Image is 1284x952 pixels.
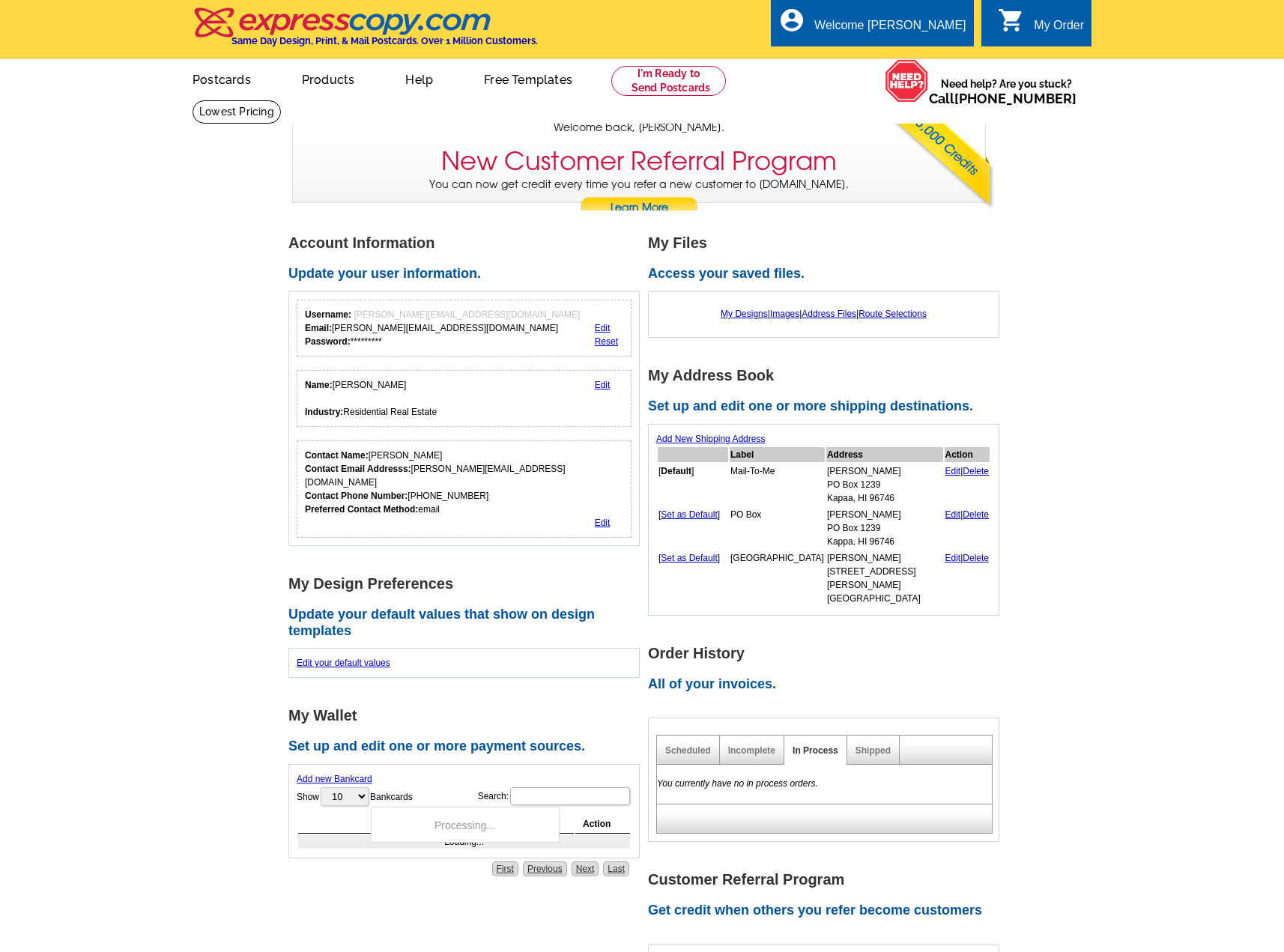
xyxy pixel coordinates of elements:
[305,450,369,461] strong: Contact Name:
[441,146,837,177] h3: New Customer Referral Program
[770,309,799,319] a: Images
[297,440,632,538] div: Who should we contact regarding order issues?
[278,61,379,96] a: Products
[954,91,1076,106] a: [PHONE_NUMBER]
[661,509,717,520] a: Set as Default
[305,336,351,347] strong: Password:
[721,309,768,319] a: My Designs
[305,504,418,515] strong: Preferred Contact Method:
[297,658,390,668] a: Edit your default values
[305,380,333,390] strong: Name:
[595,323,611,333] a: Edit
[288,739,648,755] h2: Set up and edit one or more payment sources.
[826,447,943,462] th: Address
[963,553,989,563] a: Delete
[354,309,580,320] span: [PERSON_NAME][EMAIL_ADDRESS][DOMAIN_NAME]
[554,120,724,136] span: Welcome back, [PERSON_NAME].
[856,745,891,756] a: Shipped
[603,861,629,876] a: Last
[305,491,408,501] strong: Contact Phone Number:
[371,807,560,843] div: Processing...
[945,551,990,606] td: |
[305,309,351,320] strong: Username:
[661,553,717,563] a: Set as Default
[288,266,648,282] h2: Update your user information.
[305,378,437,419] div: [PERSON_NAME] Residential Real Estate
[580,197,698,219] a: Learn More
[297,300,632,357] div: Your login information.
[298,835,630,849] td: Loading...
[945,464,990,506] td: |
[730,447,825,462] th: Label
[945,509,961,520] a: Edit
[656,300,991,328] div: | | |
[648,266,1008,282] h2: Access your saved files.
[297,370,632,427] div: Your personal details.
[510,787,630,805] input: Search:
[929,91,1076,106] span: Call
[648,676,1008,693] h2: All of your invoices.
[1034,19,1084,40] div: My Order
[802,309,856,319] a: Address Files
[998,7,1025,34] i: shopping_cart
[381,61,457,96] a: Help
[193,18,538,46] a: Same Day Design, Print, & Mail Postcards. Over 1 Million Customers.
[297,774,372,784] a: Add new Bankcard
[945,447,990,462] th: Action
[656,434,765,444] a: Add New Shipping Address
[169,61,275,96] a: Postcards
[297,786,413,807] label: Show Bankcards
[648,235,1008,251] h1: My Files
[492,861,518,876] a: First
[658,507,728,549] td: [ ]
[288,576,648,592] h1: My Design Preferences
[658,464,728,506] td: [ ]
[814,19,966,40] div: Welcome [PERSON_NAME]
[945,507,990,549] td: |
[665,745,711,756] a: Scheduled
[595,518,611,528] a: Edit
[885,59,929,103] img: help
[793,745,838,756] a: In Process
[963,509,989,520] a: Delete
[648,646,1008,661] h1: Order History
[826,464,943,506] td: [PERSON_NAME] PO Box 1239 Kapaa, HI 96746
[648,903,1008,919] h2: Get credit when others you refer become customers
[305,464,411,474] strong: Contact Email Addresss:
[288,708,648,724] h1: My Wallet
[730,551,825,606] td: [GEOGRAPHIC_DATA]
[778,7,805,34] i: account_circle
[826,551,943,606] td: [PERSON_NAME] [STREET_ADDRESS][PERSON_NAME] [GEOGRAPHIC_DATA]
[478,786,632,807] label: Search:
[826,507,943,549] td: [PERSON_NAME] PO Box 1239 Kappa, HI 96746
[945,466,961,476] a: Edit
[658,551,728,606] td: [ ]
[963,466,989,476] a: Delete
[730,507,825,549] td: PO Box
[305,407,343,417] strong: Industry:
[945,553,961,563] a: Edit
[293,177,985,219] p: You can now get credit every time you refer a new customer to [DOMAIN_NAME].
[321,787,369,806] select: ShowBankcards
[728,745,775,756] a: Incomplete
[929,76,1084,106] span: Need help? Are you stuck?
[648,368,1008,383] h1: My Address Book
[657,778,818,789] em: You currently have no in process orders.
[730,464,825,506] td: Mail-To-Me
[648,398,1008,415] h2: Set up and edit one or more shipping destinations.
[595,380,611,390] a: Edit
[523,861,567,876] a: Previous
[305,449,623,516] div: [PERSON_NAME] [PERSON_NAME][EMAIL_ADDRESS][DOMAIN_NAME] [PHONE_NUMBER] email
[288,235,648,251] h1: Account Information
[998,16,1084,35] a: shopping_cart My Order
[460,61,596,96] a: Free Templates
[305,308,580,348] div: [PERSON_NAME][EMAIL_ADDRESS][DOMAIN_NAME] *********
[572,861,599,876] a: Next
[648,872,1008,888] h1: Customer Referral Program
[595,336,618,347] a: Reset
[661,466,691,476] b: Default
[288,607,648,639] h2: Update your default values that show on design templates
[231,35,538,46] h4: Same Day Design, Print, & Mail Postcards. Over 1 Million Customers.
[858,309,927,319] a: Route Selections
[575,815,630,834] th: Action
